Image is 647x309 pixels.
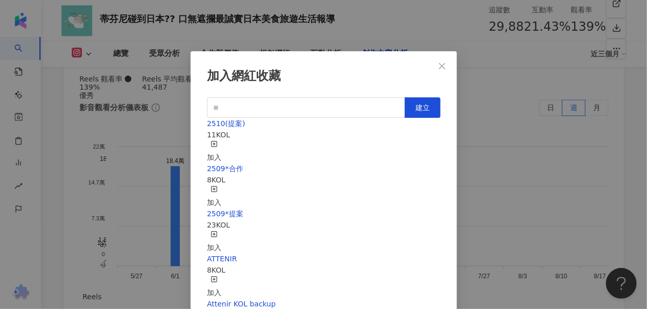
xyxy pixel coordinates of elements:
[207,255,237,263] a: ATTENIR
[207,129,441,140] div: 11 KOL
[207,264,441,276] div: 8 KOL
[207,119,245,128] a: 2510(提案)
[415,104,430,112] span: 建立
[207,210,243,218] a: 2509*提案
[207,231,221,253] button: 加入
[207,300,276,308] a: Attenir KOL backup
[405,97,441,118] button: 建立
[432,56,452,76] button: Close
[207,68,441,85] div: 加入網紅收藏
[438,62,446,70] span: close
[207,219,441,231] div: 23 KOL
[207,174,441,186] div: 8 KOL
[207,140,221,163] button: 加入
[207,164,243,173] a: 2509*合作
[207,276,221,298] button: 加入
[207,186,221,208] button: 加入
